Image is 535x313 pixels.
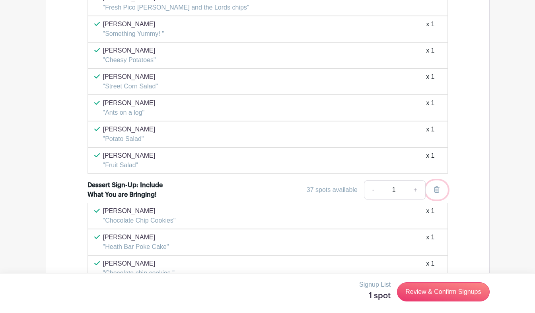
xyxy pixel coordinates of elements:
[103,160,156,170] p: "Fruit Salad"
[405,180,425,200] a: +
[103,46,156,55] p: [PERSON_NAME]
[103,233,169,242] p: [PERSON_NAME]
[103,134,156,144] p: "Potato Salad"
[88,180,168,200] div: Dessert Sign-Up: Include What You are Bringing!
[359,291,391,301] h5: 1 spot
[426,151,434,170] div: x 1
[103,242,169,252] p: "Heath Bar Poke Cake"
[103,20,164,29] p: [PERSON_NAME]
[307,185,358,195] div: 37 spots available
[426,233,434,252] div: x 1
[426,125,434,144] div: x 1
[103,108,156,117] p: "Ants on a log"
[426,98,434,117] div: x 1
[397,282,489,301] a: Review & Confirm Signups
[103,206,176,216] p: [PERSON_NAME]
[103,151,156,160] p: [PERSON_NAME]
[103,29,164,39] p: "Something Yummy! "
[426,72,434,91] div: x 1
[426,259,434,278] div: x 1
[103,82,158,91] p: "Street Corn Salad"
[103,125,156,134] p: [PERSON_NAME]
[364,180,382,200] a: -
[103,216,176,225] p: "Chocolate Chip Cookies"
[426,206,434,225] div: x 1
[103,55,156,65] p: "Cheesy Potatoes"
[103,98,156,108] p: [PERSON_NAME]
[359,280,391,290] p: Signup List
[103,259,175,268] p: [PERSON_NAME]
[426,46,434,65] div: x 1
[103,72,158,82] p: [PERSON_NAME]
[426,20,434,39] div: x 1
[103,268,175,278] p: "Chocolate chip cookies "
[103,3,249,12] p: "Fresh Pico [PERSON_NAME] and the Lords chips"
